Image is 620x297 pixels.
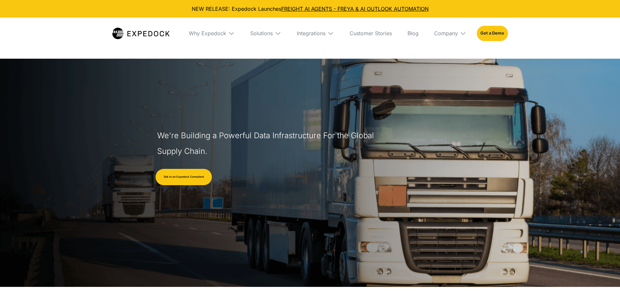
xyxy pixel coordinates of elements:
div: Why Expedock [184,18,240,49]
div: Integrations [297,30,325,37]
a: Talk to an Expedock Consultant [156,169,212,185]
div: Integrations [292,18,339,49]
a: Get a Demo [477,26,508,41]
a: Blog [402,18,424,49]
div: Solutions [245,18,286,49]
div: Why Expedock [189,30,226,37]
a: FREIGHT AI AGENTS - FREYA & AI OUTLOOK AUTOMATION [281,6,429,12]
div: Solutions [250,30,273,37]
h1: We're Building a Powerful Data Infrastructure For the Global Supply Chain. [157,128,377,159]
div: Company [434,30,458,37]
div: Company [429,18,472,49]
div: NEW RELEASE: Expedock Launches [5,5,615,12]
a: Customer Stories [344,18,397,49]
